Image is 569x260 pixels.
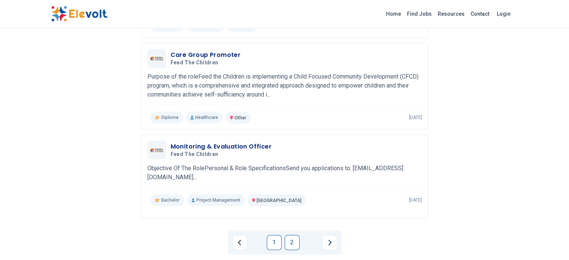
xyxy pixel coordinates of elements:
a: Page 2 [285,235,300,250]
p: Objective Of The RolePersonal & Role SpecificationsSend you applications to: [EMAIL_ADDRESS][DOMA... [147,164,422,182]
span: Other [235,115,246,120]
p: Project Management [187,194,245,206]
p: [DATE] [409,114,422,120]
h3: Care Group Promoter [171,51,241,59]
img: Feed the Children [149,56,164,61]
iframe: Chat Widget [532,224,569,260]
a: Feed the ChildrenMonitoring & Evaluation OfficerFeed the ChildrenObjective Of The RolePersonal & ... [147,141,422,206]
a: Resources [435,8,468,20]
span: [GEOGRAPHIC_DATA] [257,198,302,203]
p: Healthcare [186,111,223,123]
span: Feed the Children [171,151,218,158]
span: Bachelor [161,197,180,203]
a: Page 1 is your current page [267,235,282,250]
h3: Monitoring & Evaluation Officer [171,142,272,151]
div: Виджет чата [532,224,569,260]
span: Diploma [161,114,178,120]
span: Feed the Children [171,59,218,66]
a: Next page [322,235,337,250]
img: Elevolt [51,6,107,22]
a: Contact [468,8,492,20]
img: Feed the Children [149,147,164,153]
a: Feed the ChildrenCare Group PromoterFeed the ChildrenPurpose of the roleFeed the Children is impl... [147,49,422,123]
a: Find Jobs [404,8,435,20]
a: Login [492,6,515,21]
p: [DATE] [409,197,422,203]
p: Purpose of the roleFeed the Children is implementing a Child Focused Community Development (CFCD)... [147,72,422,99]
a: Previous page [232,235,247,250]
ul: Pagination [232,235,337,250]
a: Home [383,8,404,20]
